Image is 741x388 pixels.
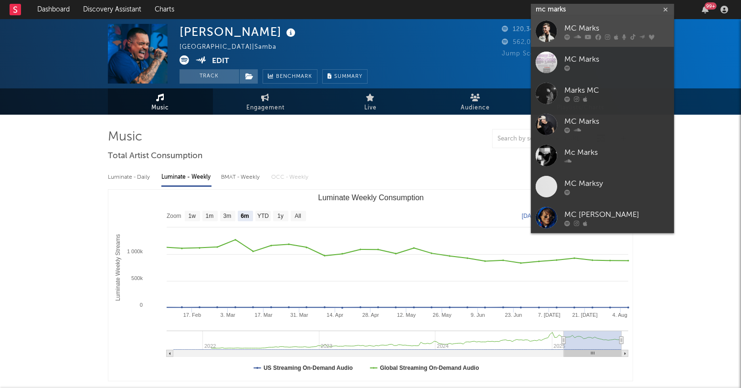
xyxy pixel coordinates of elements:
[246,102,285,114] span: Engagement
[564,85,669,97] div: Marks MC
[433,312,452,318] text: 26. May
[702,6,709,13] button: 99+
[322,69,368,84] button: Summary
[108,190,633,381] svg: Luminate Weekly Consumption
[531,171,674,202] a: MC Marksy
[206,213,214,220] text: 1m
[115,234,121,301] text: Luminate Weekly Streams
[221,312,236,318] text: 3. Mar
[538,312,561,318] text: 7. [DATE]
[397,312,416,318] text: 12. May
[502,51,558,57] span: Jump Score: 65.0
[295,213,301,220] text: All
[531,4,674,16] input: Search for artists
[564,147,669,159] div: Mc Marks
[183,312,201,318] text: 17. Feb
[223,213,232,220] text: 3m
[276,71,312,83] span: Benchmark
[502,26,538,32] span: 120,341
[108,151,202,162] span: Total Artist Consumption
[213,88,318,115] a: Engagement
[564,23,669,34] div: MC Marks
[318,88,423,115] a: Live
[127,248,143,254] text: 1 000k
[263,69,318,84] a: Benchmark
[528,88,633,115] a: Playlists/Charts
[254,312,273,318] text: 17. Mar
[221,169,262,185] div: BMAT - Weekly
[613,312,627,318] text: 4. Aug
[564,116,669,128] div: MC Marks
[264,365,353,371] text: US Streaming On-Demand Audio
[364,102,377,114] span: Live
[522,213,540,219] text: [DATE]
[493,135,593,143] input: Search by song name or URL
[423,88,528,115] a: Audience
[380,365,479,371] text: Global Streaming On-Demand Audio
[212,55,230,67] button: Edit
[564,209,669,221] div: MC [PERSON_NAME]
[531,202,674,233] a: MC [PERSON_NAME]
[564,54,669,65] div: MC Marks
[131,275,143,281] text: 500k
[161,169,212,185] div: Luminate - Weekly
[180,24,298,40] div: [PERSON_NAME]
[572,312,598,318] text: 21. [DATE]
[180,42,287,53] div: [GEOGRAPHIC_DATA] | Samba
[108,169,152,185] div: Luminate - Daily
[167,213,181,220] text: Zoom
[531,140,674,171] a: Mc Marks
[180,69,239,84] button: Track
[705,2,717,10] div: 99 +
[327,312,343,318] text: 14. Apr
[471,312,485,318] text: 9. Jun
[531,47,674,78] a: MC Marks
[290,312,308,318] text: 31. Mar
[140,302,143,308] text: 0
[334,74,362,79] span: Summary
[502,39,596,45] span: 562,031 Monthly Listeners
[564,178,669,190] div: MC Marksy
[505,312,522,318] text: 23. Jun
[241,213,249,220] text: 6m
[531,109,674,140] a: MC Marks
[318,194,423,202] text: Luminate Weekly Consumption
[189,213,196,220] text: 1w
[257,213,269,220] text: YTD
[531,78,674,109] a: Marks MC
[531,16,674,47] a: MC Marks
[108,88,213,115] a: Music
[152,102,169,114] span: Music
[362,312,379,318] text: 28. Apr
[277,213,284,220] text: 1y
[461,102,490,114] span: Audience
